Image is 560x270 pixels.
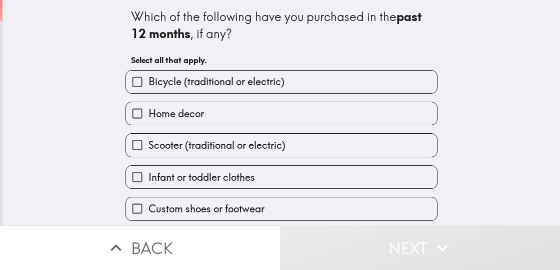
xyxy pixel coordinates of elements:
button: Infant or toddler clothes [126,166,437,188]
span: Scooter (traditional or electric) [148,138,285,152]
b: past 12 months [131,9,424,41]
span: Home decor [148,107,204,121]
div: Which of the following have you purchased in the , if any? [131,9,432,42]
button: Scooter (traditional or electric) [126,134,437,156]
span: Custom shoes or footwear [148,202,264,216]
h6: Select all that apply. [131,55,432,66]
button: Bicycle (traditional or electric) [126,71,437,93]
span: Bicycle (traditional or electric) [148,75,284,89]
span: Infant or toddler clothes [148,170,255,184]
button: Custom shoes or footwear [126,197,437,220]
button: Next [280,225,560,270]
button: Home decor [126,102,437,125]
